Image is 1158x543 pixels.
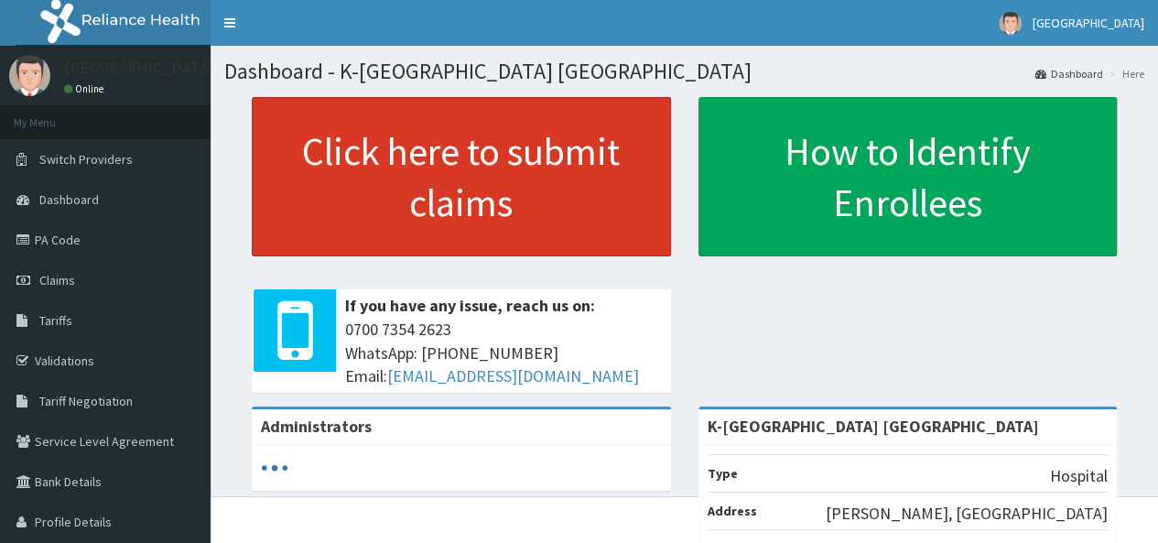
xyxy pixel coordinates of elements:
span: Switch Providers [39,151,133,168]
b: Address [708,503,757,519]
a: [EMAIL_ADDRESS][DOMAIN_NAME] [387,365,639,386]
b: Type [708,465,738,482]
p: Hospital [1050,464,1108,488]
h1: Dashboard - K-[GEOGRAPHIC_DATA] [GEOGRAPHIC_DATA] [224,60,1144,83]
p: [PERSON_NAME], [GEOGRAPHIC_DATA] [826,502,1108,526]
p: [GEOGRAPHIC_DATA] [64,60,215,76]
a: Online [64,82,108,95]
img: User Image [9,55,50,96]
span: Dashboard [39,191,99,208]
svg: audio-loading [261,454,288,482]
span: Tariff Negotiation [39,393,133,409]
strong: K-[GEOGRAPHIC_DATA] [GEOGRAPHIC_DATA] [708,416,1039,437]
b: Administrators [261,416,372,437]
span: Claims [39,272,75,288]
span: 0700 7354 2623 WhatsApp: [PHONE_NUMBER] Email: [345,318,662,388]
li: Here [1105,66,1144,81]
b: If you have any issue, reach us on: [345,295,595,316]
span: Tariffs [39,312,72,329]
img: User Image [999,12,1022,35]
span: [GEOGRAPHIC_DATA] [1033,15,1144,31]
a: Click here to submit claims [252,97,671,256]
a: How to Identify Enrollees [698,97,1118,256]
a: Dashboard [1035,66,1103,81]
